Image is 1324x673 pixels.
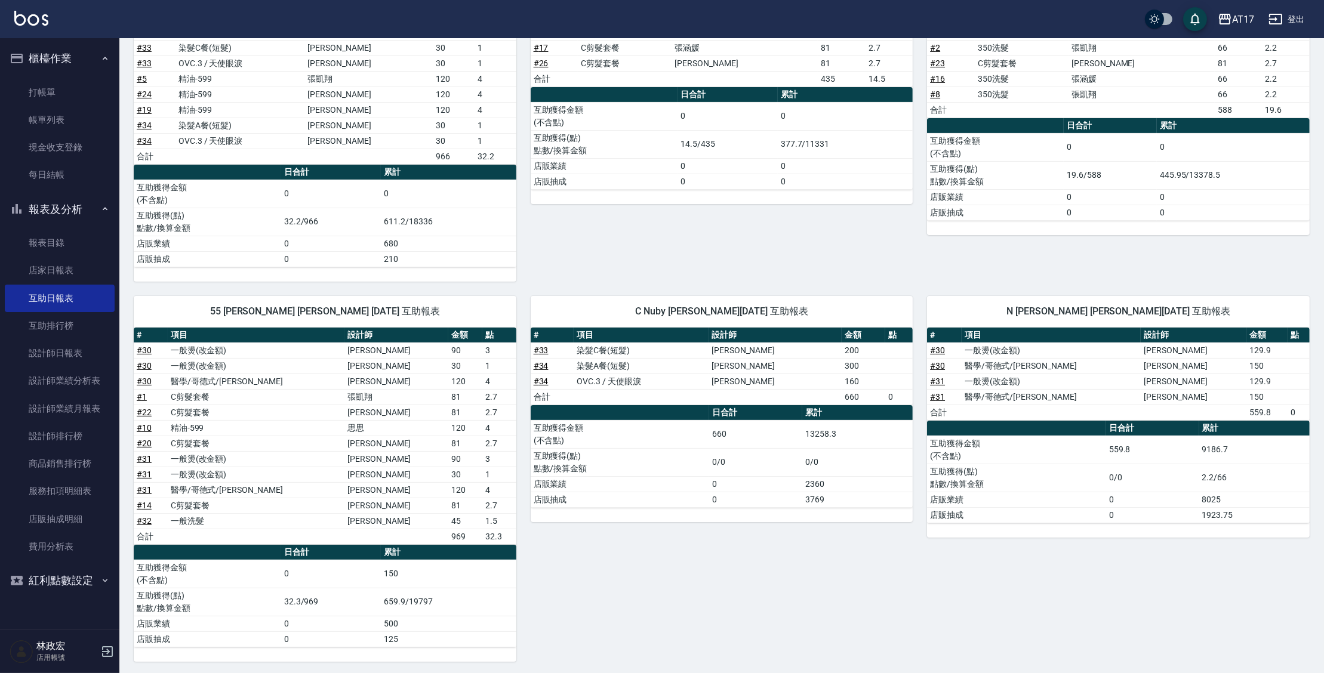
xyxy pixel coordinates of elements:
[1262,55,1310,71] td: 2.7
[778,158,913,174] td: 0
[818,40,866,55] td: 81
[5,161,115,189] a: 每日結帳
[1069,55,1215,71] td: [PERSON_NAME]
[578,40,672,55] td: C剪髮套餐
[137,74,147,84] a: #5
[1157,205,1310,220] td: 0
[962,342,1141,358] td: 一般燙(改金額)
[448,328,482,343] th: 金額
[5,367,115,394] a: 設計師業績分析表
[531,389,574,405] td: 合計
[930,392,945,402] a: #31
[678,87,777,103] th: 日合計
[672,55,818,71] td: [PERSON_NAME]
[866,55,913,71] td: 2.7
[975,55,1069,71] td: C剪髮套餐
[281,165,381,180] th: 日合計
[927,405,962,420] td: 合計
[802,492,913,507] td: 3769
[778,174,913,189] td: 0
[134,560,281,588] td: 互助獲得金額 (不含點)
[1141,342,1246,358] td: [PERSON_NAME]
[1264,8,1310,30] button: 登出
[1232,12,1254,27] div: AT17
[866,71,913,87] td: 14.5
[5,229,115,257] a: 報表目錄
[134,328,168,343] th: #
[578,55,672,71] td: C剪髮套餐
[433,55,475,71] td: 30
[137,121,152,130] a: #34
[1157,189,1310,205] td: 0
[482,436,516,451] td: 2.7
[381,208,516,236] td: 611.2/18336
[448,342,482,358] td: 90
[1064,189,1156,205] td: 0
[927,421,1310,523] table: a dense table
[5,106,115,134] a: 帳單列表
[927,328,1310,421] table: a dense table
[1246,328,1288,343] th: 金額
[842,373,885,389] td: 160
[482,389,516,405] td: 2.7
[574,328,709,343] th: 項目
[137,454,152,464] a: #31
[885,328,913,343] th: 點
[927,161,1064,189] td: 互助獲得(點) 點數/換算金額
[134,180,281,208] td: 互助獲得金額 (不含點)
[1215,55,1263,71] td: 81
[1106,464,1199,492] td: 0/0
[1141,328,1246,343] th: 設計師
[842,342,885,358] td: 200
[137,470,152,479] a: #31
[281,180,381,208] td: 0
[1141,373,1246,389] td: [PERSON_NAME]
[531,130,678,158] td: 互助獲得(點) 點數/換算金額
[709,420,802,448] td: 660
[531,448,710,476] td: 互助獲得(點) 點數/換算金額
[1246,373,1288,389] td: 129.9
[962,373,1141,389] td: 一般燙(改金額)
[304,133,433,149] td: [PERSON_NAME]
[448,405,482,420] td: 81
[168,342,344,358] td: 一般燙(改金額)
[482,451,516,467] td: 3
[482,529,516,544] td: 32.3
[482,358,516,373] td: 1
[482,513,516,529] td: 1.5
[1199,464,1310,492] td: 2.2/66
[344,342,448,358] td: [PERSON_NAME]
[927,507,1106,523] td: 店販抽成
[381,236,516,251] td: 680
[574,358,709,373] td: 染髮A餐(短髮)
[927,436,1106,464] td: 互助獲得金額 (不含點)
[482,467,516,482] td: 1
[1157,133,1310,161] td: 0
[482,405,516,420] td: 2.7
[5,134,115,161] a: 現金收支登錄
[433,118,475,133] td: 30
[545,305,899,317] span: C Nuby [PERSON_NAME][DATE] 互助報表
[962,328,1141,343] th: 項目
[962,358,1141,373] td: 醫學/哥德式/[PERSON_NAME]
[1064,161,1156,189] td: 19.6/588
[344,373,448,389] td: [PERSON_NAME]
[433,133,475,149] td: 30
[304,71,433,87] td: 張凱翔
[344,389,448,405] td: 張凱翔
[778,87,913,103] th: 累計
[1069,40,1215,55] td: 張凱翔
[304,118,433,133] td: [PERSON_NAME]
[134,149,175,164] td: 合計
[534,376,549,386] a: #34
[534,43,549,53] a: #17
[168,420,344,436] td: 精油-599
[1262,71,1310,87] td: 2.2
[344,405,448,420] td: [PERSON_NAME]
[475,102,516,118] td: 4
[175,102,305,118] td: 精油-599
[448,420,482,436] td: 120
[5,43,115,74] button: 櫃檯作業
[344,451,448,467] td: [PERSON_NAME]
[927,464,1106,492] td: 互助獲得(點) 點數/換算金額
